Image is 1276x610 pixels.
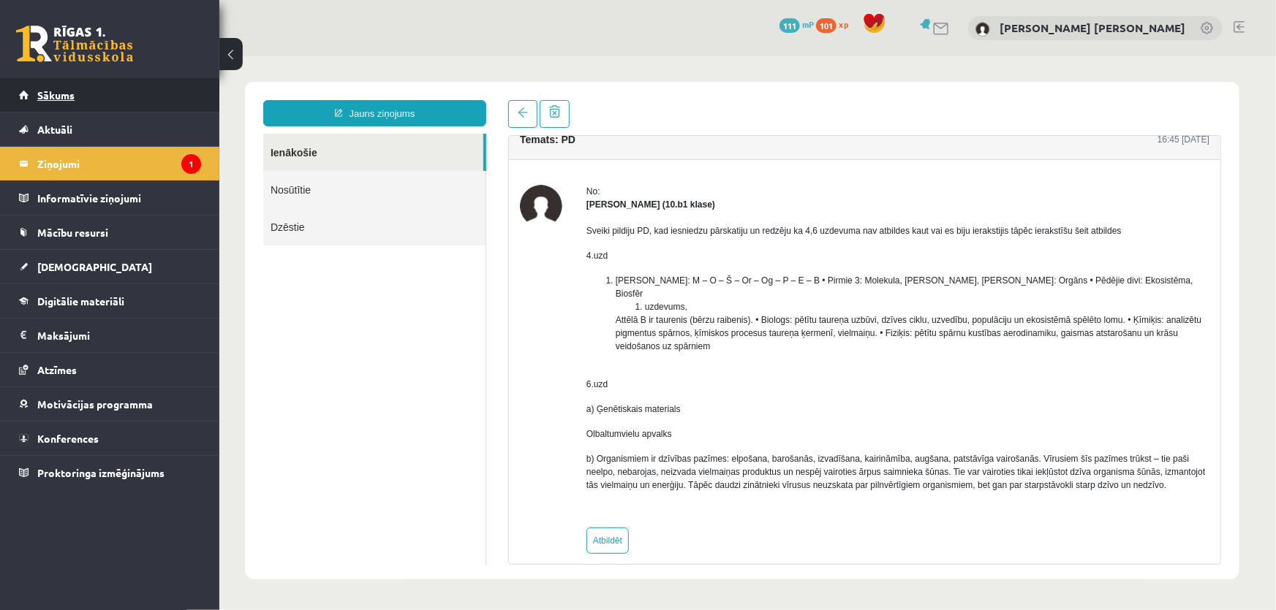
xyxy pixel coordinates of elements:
[37,363,77,376] span: Atzīmes
[181,154,201,174] i: 1
[839,18,848,30] span: xp
[367,346,990,359] p: a) Ģenētiskais materials
[938,77,990,90] div: 16:45 [DATE]
[19,284,201,318] a: Digitālie materiāli
[779,18,814,30] a: 111 mP
[367,168,990,181] p: Sveiki pildiju PD, kad iesniedzu pārskatiju un redzēju ka 4,6 uzdevuma nav atbildes kaut vai es b...
[44,152,266,189] a: Dzēstie
[367,129,990,142] div: No:
[367,371,990,384] p: Olbaltumvielu apvalks
[19,78,201,112] a: Sākums
[19,422,201,455] a: Konferences
[19,250,201,283] a: [DEMOGRAPHIC_DATA]
[37,123,72,136] span: Aktuāli
[37,260,152,273] span: [DEMOGRAPHIC_DATA]
[37,319,201,352] legend: Maksājumi
[19,353,201,386] a: Atzīmes
[779,18,800,33] span: 111
[44,44,267,70] a: Jauns ziņojums
[19,319,201,352] a: Maksājumi
[37,432,99,445] span: Konferences
[396,218,990,297] li: [PERSON_NAME]: M – O – Š – Or – Og – P – E – B • Pirmie 3: Molekula, [PERSON_NAME], [PERSON_NAME]...
[802,18,814,30] span: mP
[37,147,201,180] legend: Ziņojumi
[816,18,856,30] a: 101 xp
[37,181,201,215] legend: Informatīvie ziņojumi
[19,147,201,180] a: Ziņojumi1
[367,321,990,335] p: 6.uzd
[44,115,266,152] a: Nosūtītie
[16,26,133,62] a: Rīgas 1. Tālmācības vidusskola
[367,471,409,497] a: Atbildēt
[37,88,75,102] span: Sākums
[301,129,343,171] img: Karloss Filips Filipsons
[19,387,201,421] a: Motivācijas programma
[37,294,124,308] span: Digitālie materiāli
[426,244,990,257] li: uzdevums,
[367,193,990,206] p: 4.uzd
[367,143,496,153] strong: [PERSON_NAME] (10.b1 klase)
[37,397,153,411] span: Motivācijas programma
[44,77,264,115] a: Ienākošie
[19,456,201,489] a: Proktoringa izmēģinājums
[37,226,108,239] span: Mācību resursi
[975,22,990,37] img: Frančesko Pio Bevilakva
[816,18,837,33] span: 101
[1000,20,1185,35] a: [PERSON_NAME] [PERSON_NAME]
[19,181,201,215] a: Informatīvie ziņojumi
[19,216,201,249] a: Mācību resursi
[19,113,201,146] a: Aktuāli
[367,396,990,435] p: b) Organismiem ir dzīvības pazīmes: elpošana, barošanās, izvadīšana, kairināmība, augšana, patstā...
[37,466,165,479] span: Proktoringa izmēģinājums
[301,77,356,89] h4: Temats: PD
